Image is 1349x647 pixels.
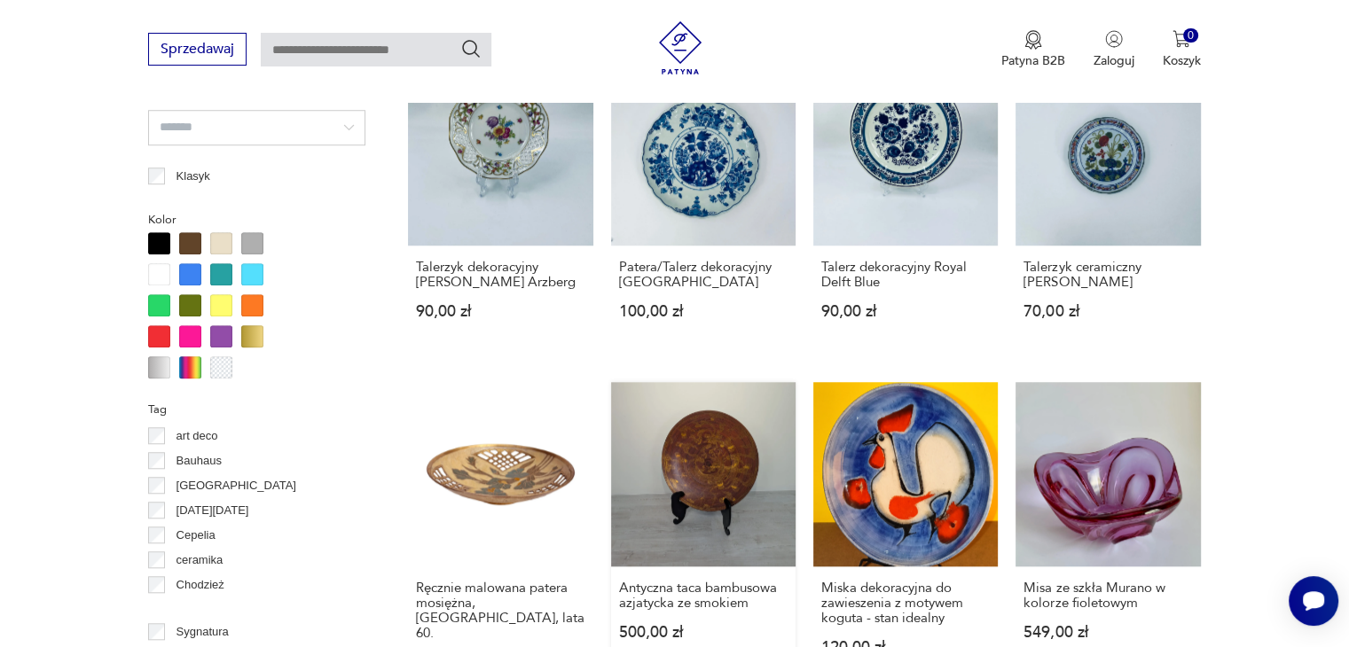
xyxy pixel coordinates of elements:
p: art deco [176,426,218,446]
img: Ikona koszyka [1173,30,1190,48]
h3: Patera/Talerz dekoracyjny [GEOGRAPHIC_DATA] [619,260,788,290]
a: Patera/Talerz dekoracyjny Royal DelftPatera/Talerz dekoracyjny [GEOGRAPHIC_DATA]100,00 zł [611,61,796,354]
p: Chodzież [176,575,224,595]
p: ceramika [176,550,224,570]
p: Kolor [148,210,365,230]
button: Szukaj [460,38,482,59]
h3: Antyczna taca bambusowa azjatycka ze smokiem [619,581,788,611]
button: Zaloguj [1094,30,1134,69]
p: Cepelia [176,526,216,545]
p: Koszyk [1163,52,1201,69]
h3: Misa ze szkła Murano w kolorze fioletowym [1024,581,1192,611]
p: Sygnatura [176,622,229,642]
a: Sprzedawaj [148,44,247,57]
p: [GEOGRAPHIC_DATA] [176,476,296,495]
img: Ikonka użytkownika [1105,30,1123,48]
p: 90,00 zł [416,304,584,319]
p: 500,00 zł [619,625,788,640]
img: Patyna - sklep z meblami i dekoracjami vintage [654,21,707,74]
button: 0Koszyk [1163,30,1201,69]
div: 0 [1183,28,1198,43]
p: 100,00 zł [619,304,788,319]
h3: Miska dekoracyjna do zawieszenia z motywem koguta - stan idealny [821,581,990,626]
p: 90,00 zł [821,304,990,319]
a: Talerz dekoracyjny Royal Delft BlueTalerz dekoracyjny Royal Delft Blue90,00 zł [813,61,998,354]
img: Ikona medalu [1024,30,1042,50]
h3: Talerz dekoracyjny Royal Delft Blue [821,260,990,290]
p: Zaloguj [1094,52,1134,69]
a: Talerzyk dekoracyjny Schumann ArzbergTalerzyk dekoracyjny [PERSON_NAME] Arzberg90,00 zł [408,61,592,354]
button: Sprzedawaj [148,33,247,66]
button: Patyna B2B [1001,30,1065,69]
p: 549,00 zł [1024,625,1192,640]
h3: Ręcznie malowana patera mosiężna, [GEOGRAPHIC_DATA], lata 60. [416,581,584,641]
p: 70,00 zł [1024,304,1192,319]
p: Tag [148,400,365,419]
a: Ikona medaluPatyna B2B [1001,30,1065,69]
h3: Talerzyk dekoracyjny [PERSON_NAME] Arzberg [416,260,584,290]
p: Patyna B2B [1001,52,1065,69]
h3: Talerzyk ceramiczny [PERSON_NAME] [1024,260,1192,290]
iframe: Smartsupp widget button [1289,576,1338,626]
a: Talerzyk ceramiczny Faenza GarofanoTalerzyk ceramiczny [PERSON_NAME]70,00 zł [1016,61,1200,354]
p: Ćmielów [176,600,221,620]
p: Klasyk [176,167,210,186]
p: [DATE][DATE] [176,501,249,520]
p: Bauhaus [176,451,222,471]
